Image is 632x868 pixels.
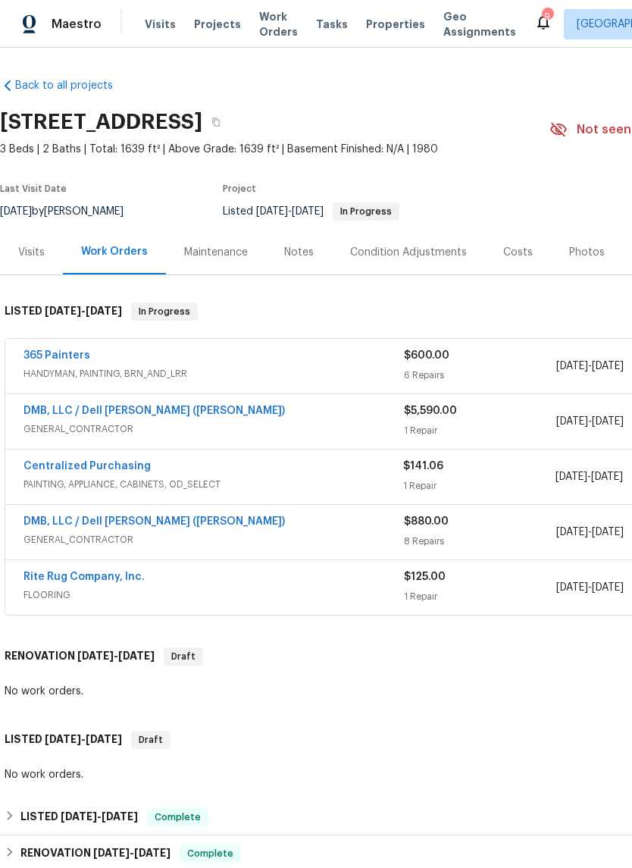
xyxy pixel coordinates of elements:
[134,848,171,858] span: [DATE]
[592,416,624,427] span: [DATE]
[184,245,248,260] div: Maintenance
[194,17,241,32] span: Projects
[77,650,114,661] span: [DATE]
[404,572,446,582] span: $125.00
[81,244,148,259] div: Work Orders
[86,306,122,316] span: [DATE]
[20,844,171,863] h6: RENOVATION
[118,650,155,661] span: [DATE]
[591,472,623,482] span: [DATE]
[556,416,588,427] span: [DATE]
[404,350,449,361] span: $600.00
[556,582,588,593] span: [DATE]
[133,732,169,747] span: Draft
[23,588,404,603] span: FLOORING
[404,534,556,549] div: 8 Repairs
[23,572,145,582] a: Rite Rug Company, Inc.
[592,582,624,593] span: [DATE]
[284,245,314,260] div: Notes
[259,9,298,39] span: Work Orders
[145,17,176,32] span: Visits
[556,361,588,371] span: [DATE]
[45,734,122,744] span: -
[61,811,138,822] span: -
[102,811,138,822] span: [DATE]
[45,306,81,316] span: [DATE]
[61,811,97,822] span: [DATE]
[503,245,533,260] div: Costs
[23,421,404,437] span: GENERAL_CONTRACTOR
[256,206,288,217] span: [DATE]
[77,650,155,661] span: -
[93,848,171,858] span: -
[569,245,605,260] div: Photos
[403,478,555,494] div: 1 Repair
[18,245,45,260] div: Visits
[23,516,285,527] a: DMB, LLC / Dell [PERSON_NAME] ([PERSON_NAME])
[5,302,122,321] h6: LISTED
[555,469,623,484] span: -
[404,516,449,527] span: $880.00
[23,532,404,547] span: GENERAL_CONTRACTOR
[316,19,348,30] span: Tasks
[556,580,624,595] span: -
[20,808,138,826] h6: LISTED
[202,108,230,136] button: Copy Address
[556,527,588,537] span: [DATE]
[223,184,256,193] span: Project
[592,527,624,537] span: [DATE]
[292,206,324,217] span: [DATE]
[223,206,399,217] span: Listed
[45,734,81,744] span: [DATE]
[556,414,624,429] span: -
[181,846,239,861] span: Complete
[556,525,624,540] span: -
[45,306,122,316] span: -
[86,734,122,744] span: [DATE]
[5,731,122,749] h6: LISTED
[334,207,398,216] span: In Progress
[404,406,457,416] span: $5,590.00
[404,423,556,438] div: 1 Repair
[366,17,425,32] span: Properties
[165,649,202,664] span: Draft
[592,361,624,371] span: [DATE]
[149,810,207,825] span: Complete
[23,406,285,416] a: DMB, LLC / Dell [PERSON_NAME] ([PERSON_NAME])
[23,366,404,381] span: HANDYMAN, PAINTING, BRN_AND_LRR
[404,589,556,604] div: 1 Repair
[403,461,443,472] span: $141.06
[23,477,403,492] span: PAINTING, APPLIANCE, CABINETS, OD_SELECT
[5,647,155,666] h6: RENOVATION
[542,9,552,24] div: 9
[23,350,90,361] a: 365 Painters
[350,245,467,260] div: Condition Adjustments
[23,461,151,472] a: Centralized Purchasing
[256,206,324,217] span: -
[443,9,516,39] span: Geo Assignments
[133,304,196,319] span: In Progress
[555,472,587,482] span: [DATE]
[404,368,556,383] div: 6 Repairs
[556,359,624,374] span: -
[52,17,102,32] span: Maestro
[93,848,130,858] span: [DATE]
